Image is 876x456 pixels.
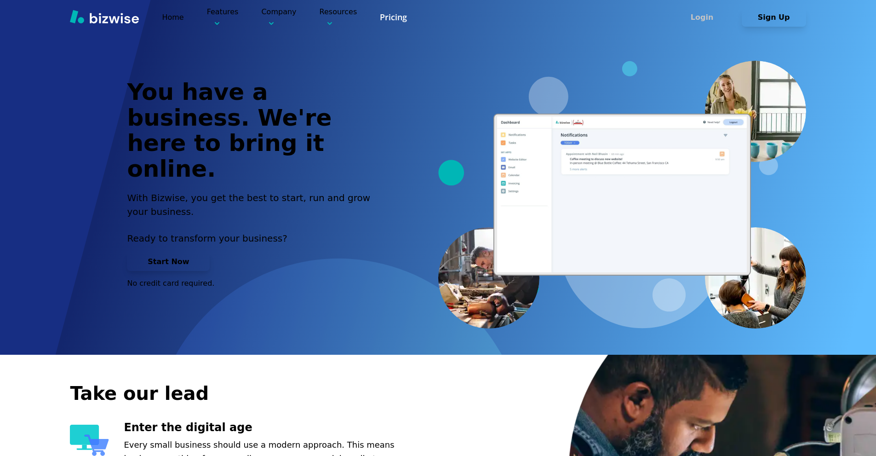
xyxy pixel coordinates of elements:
[320,6,357,28] p: Resources
[70,10,139,23] img: Bizwise Logo
[70,425,109,456] img: Enter the digital age Icon
[127,253,210,271] button: Start Now
[127,257,210,266] a: Start Now
[207,6,239,28] p: Features
[127,278,381,289] p: No credit card required.
[127,191,381,219] h2: With Bizwise, you get the best to start, run and grow your business.
[127,231,381,245] p: Ready to transform your business?
[127,80,381,182] h1: You have a business. We're here to bring it online.
[742,8,806,27] button: Sign Up
[670,8,734,27] button: Login
[742,13,806,22] a: Sign Up
[261,6,296,28] p: Company
[124,420,415,435] h3: Enter the digital age
[380,12,407,23] a: Pricing
[70,381,760,406] h2: Take our lead
[670,13,742,22] a: Login
[162,13,183,22] a: Home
